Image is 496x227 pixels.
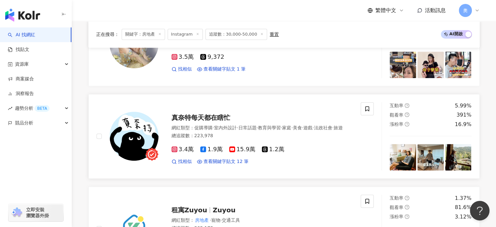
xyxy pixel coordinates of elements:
[15,101,50,116] span: 趨勢分析
[238,125,256,130] span: 日常話題
[194,125,213,130] span: 促購導購
[15,116,33,130] span: 競品分析
[455,204,472,211] div: 81.6%
[445,144,472,170] img: post-image
[405,122,409,126] span: question-circle
[282,125,291,130] span: 家庭
[390,122,403,127] span: 漲粉率
[172,217,353,224] div: 網紅類型 ：
[270,32,279,37] div: 重置
[470,201,489,220] iframe: Help Scout Beacon - Open
[332,125,334,130] span: ·
[405,112,409,117] span: question-circle
[172,133,353,139] div: 總追蹤數 ： 223,978
[293,125,302,130] span: 美食
[172,158,192,165] a: 找相似
[390,205,403,210] span: 觀看率
[314,125,332,130] span: 法政社會
[8,106,12,111] span: rise
[8,32,35,38] a: searchAI 找網紅
[172,206,207,214] span: 租寓Zuyou
[194,217,210,224] mark: 房地產
[390,214,403,219] span: 漲粉率
[455,121,472,128] div: 16.9%
[237,125,238,130] span: ·
[203,158,249,165] span: 查看關鍵字貼文 12 筆
[405,196,409,200] span: question-circle
[222,218,240,223] span: 交通工具
[26,207,49,219] span: 立即安裝 瀏覽器外掛
[390,144,416,170] img: post-image
[110,112,158,161] img: KOL Avatar
[417,144,444,170] img: post-image
[258,125,281,130] span: 教育與學習
[8,204,63,221] a: chrome extension立即安裝 瀏覽器外掛
[390,112,403,118] span: 觀看率
[455,195,472,202] div: 1.37%
[211,218,220,223] span: 寵物
[455,102,472,109] div: 5.99%
[172,114,230,122] span: 真奈特每天都在瞎忙
[291,125,293,130] span: ·
[445,52,472,78] img: post-image
[172,146,194,153] span: 3.4萬
[375,7,396,14] span: 繁體中文
[463,7,468,14] span: 奧
[220,218,222,223] span: ·
[15,57,29,72] span: 資源庫
[168,29,203,40] span: Instagram
[417,52,444,78] img: post-image
[213,125,214,130] span: ·
[405,103,409,108] span: question-circle
[8,46,29,53] a: 找貼文
[197,158,249,165] a: 查看關鍵字貼文 12 筆
[281,125,282,130] span: ·
[203,66,246,73] span: 查看關鍵字貼文 1 筆
[302,125,303,130] span: ·
[96,32,119,37] span: 正在搜尋 ：
[405,214,409,219] span: question-circle
[390,52,416,78] img: post-image
[8,76,34,82] a: 商案媒合
[455,213,472,220] div: 3.12%
[122,29,165,40] span: 關鍵字：房地產
[205,29,267,40] span: 追蹤數：30,000-50,000
[229,146,255,153] span: 15.9萬
[303,125,312,130] span: 遊戲
[8,90,34,97] a: 洞察報告
[172,125,353,131] div: 網紅類型 ：
[214,125,237,130] span: 室內外設計
[35,105,50,112] div: BETA
[88,94,480,179] a: KOL Avatar真奈特每天都在瞎忙網紅類型：促購導購·室內外設計·日常話題·教育與學習·家庭·美食·遊戲·法政社會·旅遊總追蹤數：223,9783.4萬1.9萬15.9萬1.2萬找相似查看關...
[390,103,403,108] span: 互動率
[178,66,192,73] span: 找相似
[210,218,211,223] span: ·
[405,205,409,209] span: question-circle
[390,195,403,201] span: 互動率
[312,125,314,130] span: ·
[10,207,23,218] img: chrome extension
[5,8,40,22] img: logo
[334,125,343,130] span: 旅遊
[213,206,235,214] span: Zuyou
[262,146,284,153] span: 1.2萬
[425,7,446,13] span: 活動訊息
[200,146,223,153] span: 1.9萬
[197,66,246,73] a: 查看關鍵字貼文 1 筆
[178,158,192,165] span: 找相似
[172,54,194,60] span: 3.5萬
[200,54,224,60] span: 9,372
[256,125,258,130] span: ·
[457,111,472,119] div: 391%
[172,66,192,73] a: 找相似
